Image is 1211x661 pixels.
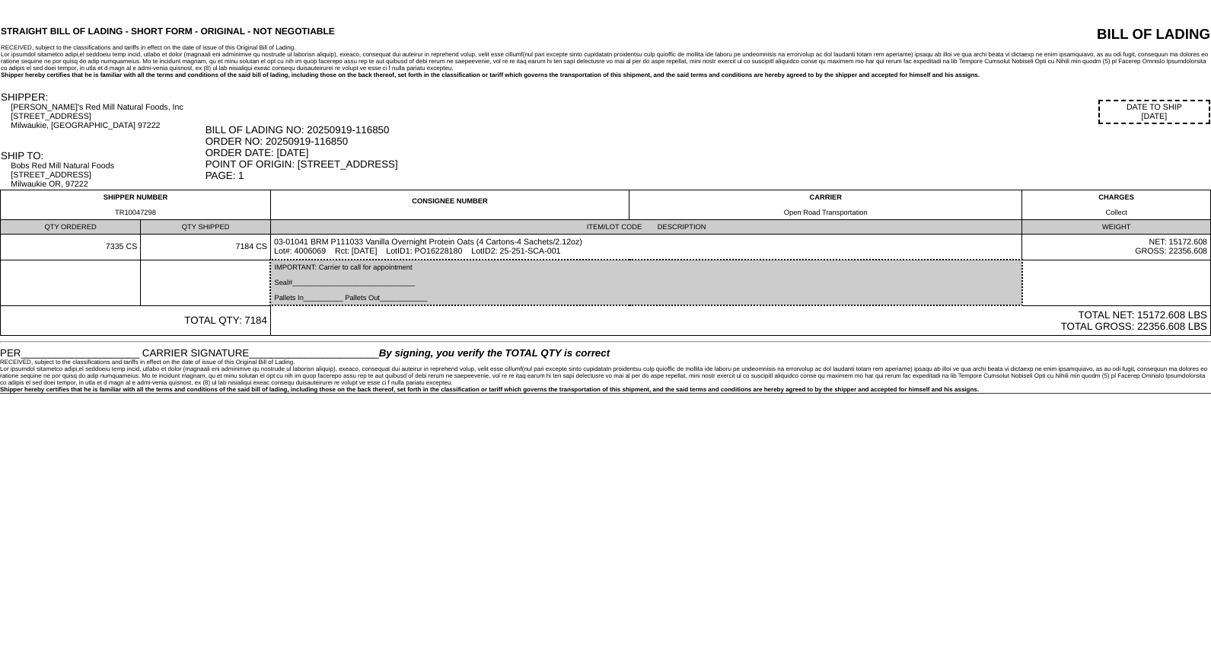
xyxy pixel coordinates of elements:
[1,235,141,260] td: 7335 CS
[629,190,1022,220] td: CARRIER
[141,235,271,260] td: 7184 CS
[270,190,629,220] td: CONSIGNEE NUMBER
[1,150,204,161] div: SHIP TO:
[4,209,267,216] div: TR10047298
[888,26,1210,43] div: BILL OF LADING
[1022,220,1211,235] td: WEIGHT
[1,190,271,220] td: SHIPPER NUMBER
[1,220,141,235] td: QTY ORDERED
[270,235,1021,260] td: 03-01041 BRM P111033 Vanilla Overnight Protein Oats (4 Cartons-4 Sachets/2.12oz) Lot#: 4006069 Rc...
[11,103,203,130] div: [PERSON_NAME]'s Red Mill Natural Foods, Inc [STREET_ADDRESS] Milwaukie, [GEOGRAPHIC_DATA] 97222
[1025,209,1207,216] div: Collect
[1022,235,1211,260] td: NET: 15172.608 GROSS: 22356.608
[379,347,610,359] span: By signing, you verify the TOTAL QTY is correct
[1,91,204,103] div: SHIPPER:
[1,305,271,336] td: TOTAL QTY: 7184
[1098,100,1210,124] div: DATE TO SHIP [DATE]
[1,72,1210,78] div: Shipper hereby certifies that he is familiar with all the terms and conditions of the said bill o...
[270,220,1021,235] td: ITEM/LOT CODE DESCRIPTION
[1022,190,1211,220] td: CHARGES
[206,124,1210,181] div: BILL OF LADING NO: 20250919-116850 ORDER NO: 20250919-116850 ORDER DATE: [DATE] POINT OF ORIGIN: ...
[11,161,203,189] div: Bobs Red Mill Natural Foods [STREET_ADDRESS] Milwaukie OR, 97222
[633,209,1018,216] div: Open Road Transportation
[270,305,1210,336] td: TOTAL NET: 15172.608 LBS TOTAL GROSS: 22356.608 LBS
[141,220,271,235] td: QTY SHIPPED
[270,260,1021,305] td: IMPORTANT: Carrier to call for appointment Seal#_______________________________ Pallets In_______...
